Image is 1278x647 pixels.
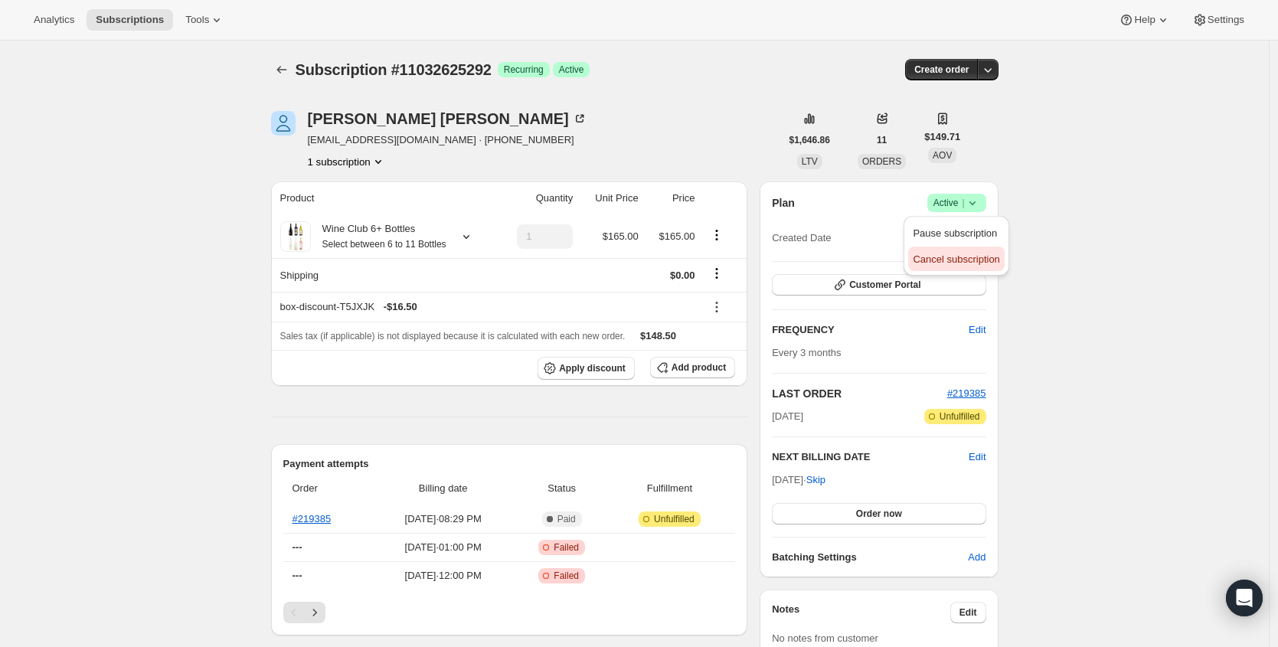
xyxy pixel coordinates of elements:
button: Next [304,602,325,623]
button: Cancel subscription [908,247,1004,271]
span: Recurring [504,64,544,76]
button: Add [959,545,995,570]
th: Quantity [496,181,577,215]
span: | [962,197,964,209]
button: Settings [1183,9,1253,31]
span: No notes from customer [772,632,878,644]
a: #219385 [947,387,986,399]
h6: Batching Settings [772,550,968,565]
span: Subscriptions [96,14,164,26]
span: [DATE] · [772,474,825,485]
span: Status [520,481,604,496]
button: Skip [797,468,835,492]
button: Add product [650,357,735,378]
span: [DATE] · 01:00 PM [376,540,511,555]
button: Edit [969,449,985,465]
span: Edit [959,606,977,619]
span: Analytics [34,14,74,26]
th: Product [271,181,496,215]
div: box-discount-T5JXJK [280,299,695,315]
span: Skip [806,472,825,488]
button: Pause subscription [908,221,1004,245]
button: Create order [905,59,978,80]
span: [DATE] [772,409,803,424]
span: $0.00 [670,270,695,281]
span: Unfulfilled [654,513,695,525]
h2: Plan [772,195,795,211]
th: Unit Price [577,181,643,215]
span: --- [293,570,302,581]
span: Cancel subscription [913,253,999,265]
span: Help [1134,14,1155,26]
span: Sales tax (if applicable) is not displayed because it is calculated with each new order. [280,331,626,341]
button: Subscriptions [271,59,293,80]
span: [DATE] · 12:00 PM [376,568,511,583]
th: Price [643,181,700,215]
span: Settings [1208,14,1244,26]
button: Product actions [308,154,386,169]
span: Unfulfilled [940,410,980,423]
div: [PERSON_NAME] [PERSON_NAME] [308,111,587,126]
button: Edit [959,318,995,342]
span: Fulfillment [613,481,727,496]
span: Scott Blindt [271,111,296,136]
span: AOV [933,150,952,161]
button: Analytics [25,9,83,31]
button: Product actions [704,227,729,243]
h2: FREQUENCY [772,322,969,338]
button: Help [1110,9,1179,31]
span: Failed [554,541,579,554]
span: [DATE] · 08:29 PM [376,511,511,527]
span: LTV [802,156,818,167]
th: Shipping [271,258,496,292]
span: Edit [969,322,985,338]
a: #219385 [293,513,332,524]
span: $1,646.86 [789,134,830,146]
span: Created Date [772,230,831,246]
span: $165.00 [603,230,639,242]
button: Edit [950,602,986,623]
div: Wine Club 6+ Bottles [311,221,446,252]
span: Billing date [376,481,511,496]
button: #219385 [947,386,986,401]
button: Shipping actions [704,265,729,282]
small: Select between 6 to 11 Bottles [322,239,446,250]
span: - $16.50 [384,299,417,315]
button: 11 [868,129,896,151]
span: Active [559,64,584,76]
button: Order now [772,503,985,524]
button: Subscriptions [87,9,173,31]
span: $149.71 [924,129,960,145]
nav: Pagination [283,602,736,623]
span: Add product [672,361,726,374]
span: $148.50 [640,330,676,341]
button: Tools [176,9,234,31]
span: Create order [914,64,969,76]
span: Pause subscription [913,227,997,239]
span: Apply discount [559,362,626,374]
button: $1,646.86 [780,129,839,151]
span: $165.00 [659,230,695,242]
h2: LAST ORDER [772,386,947,401]
h2: Payment attempts [283,456,736,472]
th: Order [283,472,371,505]
span: --- [293,541,302,553]
span: 11 [877,134,887,146]
span: Subscription #11032625292 [296,61,492,78]
span: [EMAIL_ADDRESS][DOMAIN_NAME] · [PHONE_NUMBER] [308,132,587,148]
button: Apply discount [538,357,635,380]
span: Add [968,550,985,565]
span: ORDERS [862,156,901,167]
span: Failed [554,570,579,582]
button: Customer Portal [772,274,985,296]
span: Order now [856,508,902,520]
span: Tools [185,14,209,26]
span: Customer Portal [849,279,920,291]
span: Paid [557,513,576,525]
h3: Notes [772,602,950,623]
span: Active [933,195,980,211]
span: Every 3 months [772,347,841,358]
div: Open Intercom Messenger [1226,580,1263,616]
